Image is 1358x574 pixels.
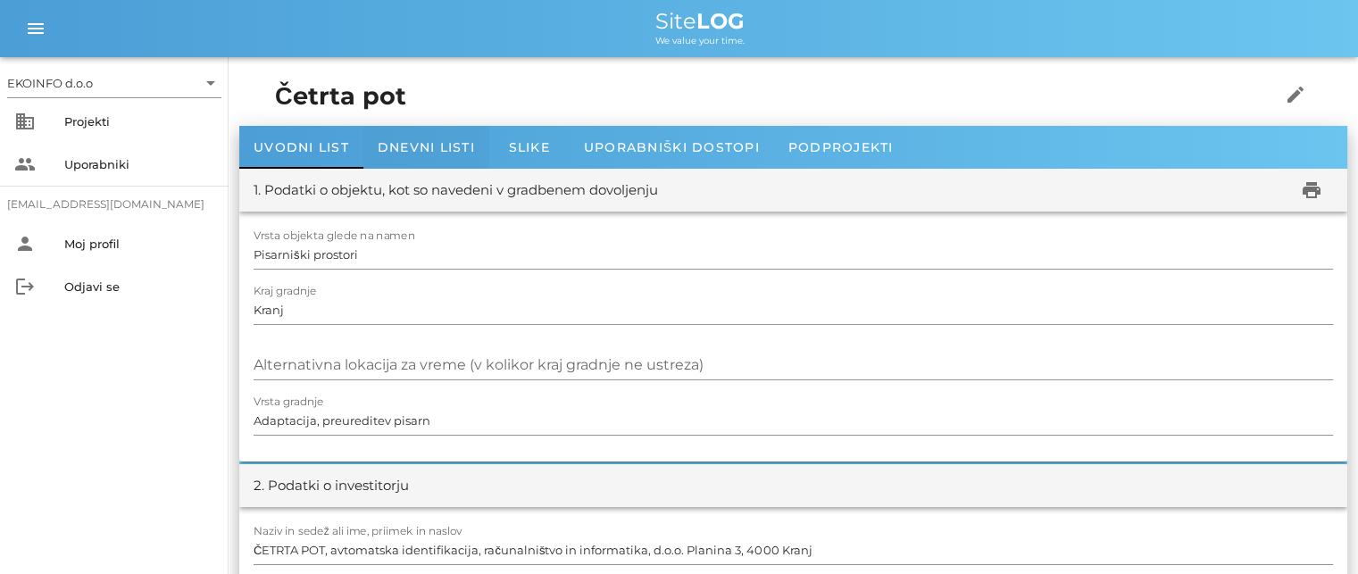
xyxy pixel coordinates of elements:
label: Vrsta objekta glede na namen [254,229,415,243]
div: 2. Podatki o investitorju [254,476,409,496]
span: We value your time. [655,35,745,46]
b: LOG [696,8,745,34]
i: people [14,154,36,175]
div: EKOINFO d.o.o [7,69,221,97]
div: Projekti [64,114,214,129]
i: arrow_drop_down [200,72,221,94]
div: Pripomoček za klepet [1269,488,1358,574]
div: Uporabniki [64,157,214,171]
div: 1. Podatki o objektu, kot so navedeni v gradbenem dovoljenju [254,180,658,201]
i: business [14,111,36,132]
h1: Četrta pot [275,79,1225,115]
label: Naziv in sedež ali ime, priimek in naslov [254,525,462,538]
div: Odjavi se [64,279,214,294]
label: Vrsta gradnje [254,395,324,409]
span: Podprojekti [788,139,894,155]
span: Site [655,8,745,34]
i: edit [1285,84,1306,105]
span: Uporabniški dostopi [584,139,760,155]
div: Moj profil [64,237,214,251]
label: Kraj gradnje [254,285,317,298]
i: logout [14,276,36,297]
iframe: Chat Widget [1269,488,1358,574]
span: Slike [509,139,550,155]
i: menu [25,18,46,39]
i: person [14,233,36,254]
i: print [1301,179,1322,201]
span: Uvodni list [254,139,349,155]
span: Dnevni listi [378,139,475,155]
div: EKOINFO d.o.o [7,75,93,91]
